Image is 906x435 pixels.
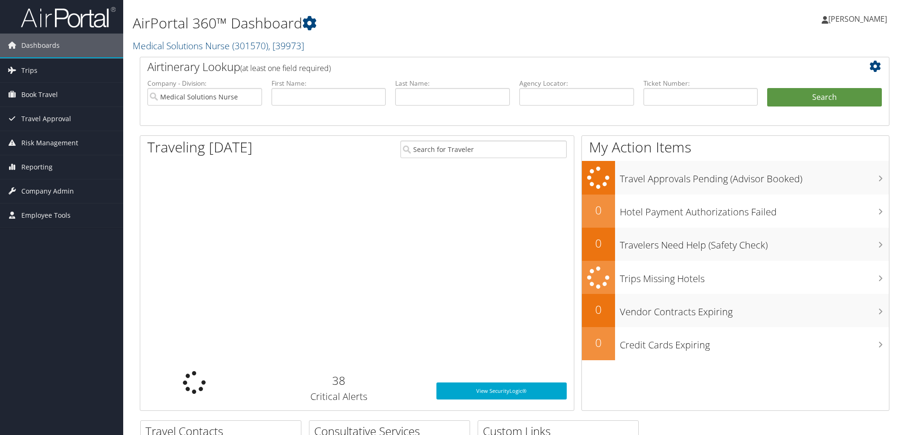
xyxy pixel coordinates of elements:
label: First Name: [272,79,386,88]
h2: 0 [582,202,615,218]
h3: Hotel Payment Authorizations Failed [620,201,889,219]
a: Medical Solutions Nurse [133,39,304,52]
h2: 0 [582,302,615,318]
span: (at least one field required) [240,63,331,73]
a: 0Travelers Need Help (Safety Check) [582,228,889,261]
a: View SecurityLogic® [436,382,567,399]
label: Company - Division: [147,79,262,88]
a: 0Vendor Contracts Expiring [582,294,889,327]
h3: Trips Missing Hotels [620,267,889,285]
span: [PERSON_NAME] [828,14,887,24]
h2: Airtinerary Lookup [147,59,819,75]
label: Ticket Number: [643,79,758,88]
label: Agency Locator: [519,79,634,88]
h3: Travelers Need Help (Safety Check) [620,234,889,252]
input: Search for Traveler [400,141,567,158]
span: Dashboards [21,34,60,57]
span: Trips [21,59,37,82]
span: ( 301570 ) [232,39,268,52]
a: 0Hotel Payment Authorizations Failed [582,195,889,228]
span: Employee Tools [21,204,71,227]
h1: My Action Items [582,137,889,157]
a: Trips Missing Hotels [582,261,889,294]
h3: Critical Alerts [256,390,422,403]
span: Book Travel [21,83,58,107]
h3: Credit Cards Expiring [620,334,889,352]
h3: Vendor Contracts Expiring [620,301,889,319]
a: Travel Approvals Pending (Advisor Booked) [582,161,889,195]
h1: AirPortal 360™ Dashboard [133,13,642,33]
span: , [ 39973 ] [268,39,304,52]
h2: 0 [582,335,615,351]
h1: Traveling [DATE] [147,137,253,157]
span: Risk Management [21,131,78,155]
a: 0Credit Cards Expiring [582,327,889,360]
h2: 38 [256,373,422,389]
button: Search [767,88,882,107]
img: airportal-logo.png [21,6,116,28]
span: Reporting [21,155,53,179]
a: [PERSON_NAME] [822,5,897,33]
label: Last Name: [395,79,510,88]
span: Travel Approval [21,107,71,131]
h2: 0 [582,235,615,251]
h3: Travel Approvals Pending (Advisor Booked) [620,168,889,186]
span: Company Admin [21,179,74,203]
